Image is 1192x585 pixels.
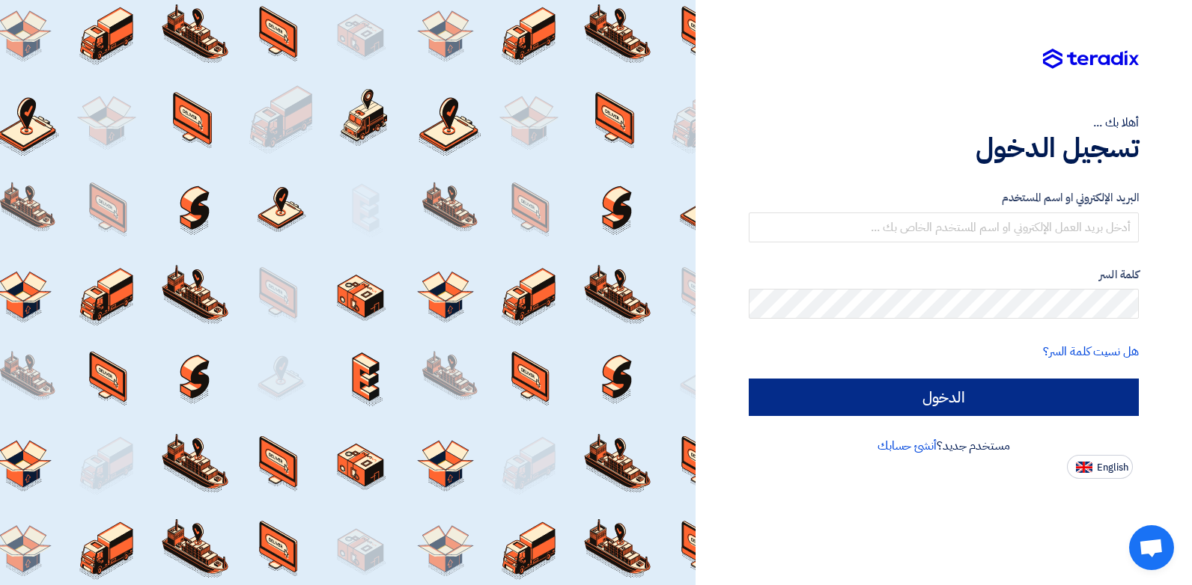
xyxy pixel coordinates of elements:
a: أنشئ حسابك [878,437,937,455]
span: English [1097,462,1128,473]
img: en-US.png [1076,462,1092,473]
label: البريد الإلكتروني او اسم المستخدم [749,189,1139,206]
input: أدخل بريد العمل الإلكتروني او اسم المستخدم الخاص بك ... [749,212,1139,242]
div: مستخدم جديد؟ [749,437,1139,455]
img: Teradix logo [1043,49,1139,70]
button: English [1067,455,1133,479]
div: أهلا بك ... [749,114,1139,132]
div: Open chat [1129,525,1174,570]
label: كلمة السر [749,266,1139,284]
a: هل نسيت كلمة السر؟ [1043,343,1139,361]
h1: تسجيل الدخول [749,132,1139,165]
input: الدخول [749,379,1139,416]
